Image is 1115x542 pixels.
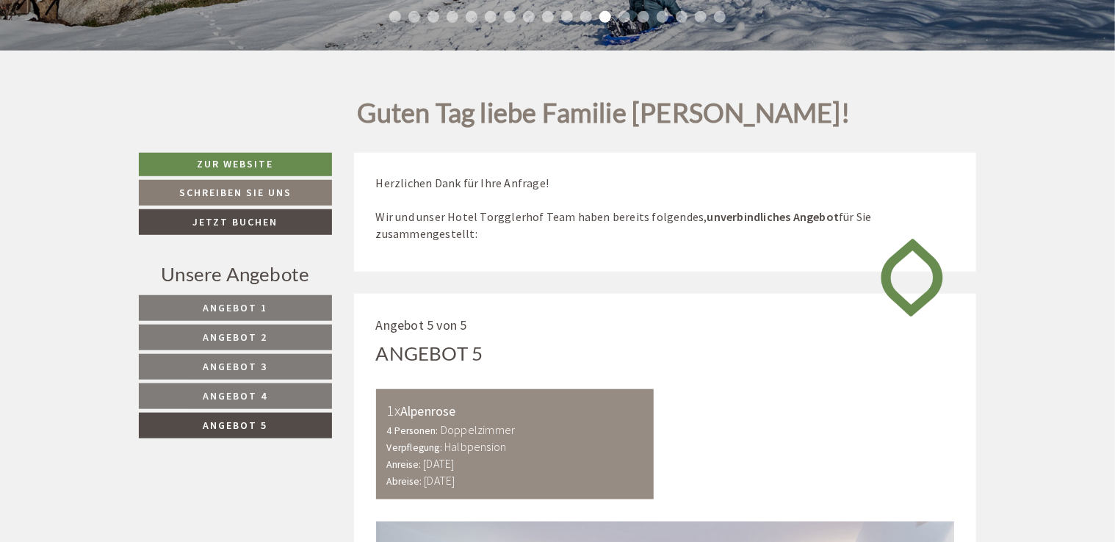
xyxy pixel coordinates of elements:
a: Schreiben Sie uns [139,180,332,206]
span: Angebot 1 [203,301,267,314]
b: 1x [387,401,400,419]
b: Doppelzimmer [441,422,515,437]
a: Zur Website [139,153,332,176]
small: Verpflegung: [387,441,442,454]
p: Herzlichen Dank für Ihre Anfrage! Wir und unser Hotel Torgglerhof Team haben bereits folgendes, f... [376,175,955,242]
button: Senden [491,387,579,413]
span: Angebot 5 von 5 [376,317,467,333]
small: 11:26 [23,72,233,82]
small: 4 Personen: [387,424,439,437]
small: Anreise: [387,458,422,471]
h1: Guten Tag liebe Familie [PERSON_NAME]! [358,98,851,135]
b: [DATE] [423,456,454,471]
img: image [870,225,954,330]
b: [DATE] [424,473,455,488]
span: Angebot 5 [203,419,267,432]
span: Angebot 4 [203,389,267,402]
strong: unverbindliches Angebot [707,209,840,224]
small: Abreise: [387,475,422,488]
a: Jetzt buchen [139,209,332,235]
div: Unsere Angebote [139,261,332,288]
div: Guten Tag, wie können wir Ihnen helfen? [12,40,240,85]
div: Freitag [258,12,320,37]
b: Halbpension [444,439,506,454]
div: Angebot 5 [376,340,483,367]
span: Angebot 2 [203,330,267,344]
div: Alpenrose [387,400,643,422]
div: [GEOGRAPHIC_DATA] [23,43,233,55]
span: Angebot 3 [203,360,267,373]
